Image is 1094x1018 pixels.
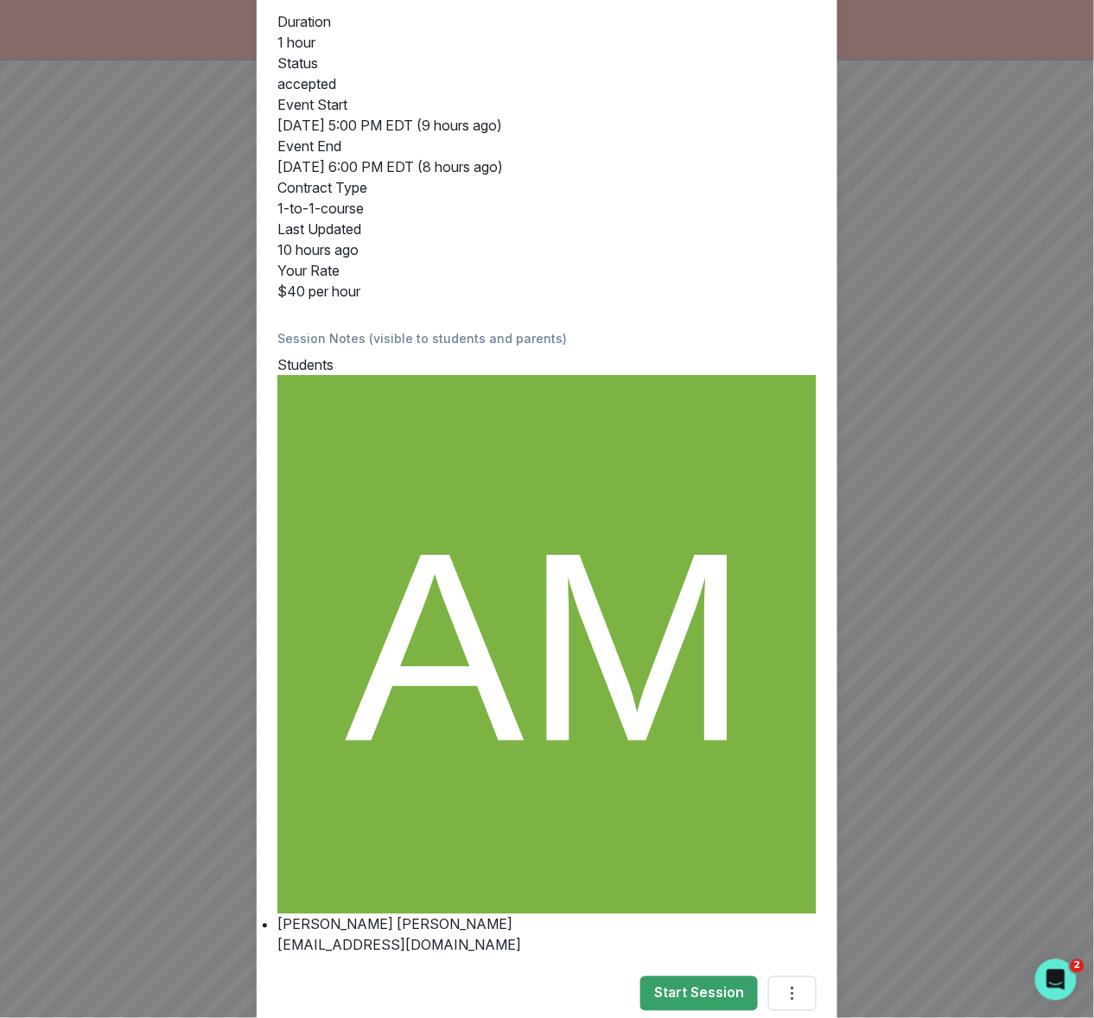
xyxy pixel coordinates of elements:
dt: Event Start [277,94,817,115]
dt: Contract Type [277,177,817,198]
dt: Last Updated [277,219,817,239]
dt: Your Rate [277,260,817,281]
iframe: Intercom live chat [1035,959,1077,1001]
dt: Duration [277,11,817,32]
dt: Status [277,53,817,73]
p: Session Notes (visible to students and parents) [277,329,817,347]
p: [PERSON_NAME] [PERSON_NAME] [277,914,817,935]
h2: Students [277,354,817,375]
span: 2 [1071,959,1084,973]
dt: Event End [277,136,817,156]
p: [EMAIL_ADDRESS][DOMAIN_NAME] [277,935,817,956]
dd: $40 per hour [277,281,817,302]
dd: [DATE] 6:00 PM EDT (8 hours ago) [277,156,817,177]
button: Options [768,977,817,1011]
dd: 10 hours ago [277,239,817,260]
dd: [DATE] 5:00 PM EDT (9 hours ago) [277,115,817,136]
button: Start Session [640,977,758,1011]
dd: 1 hour [277,32,817,53]
dd: accepted [277,73,817,94]
dd: 1-to-1-course [277,198,817,219]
